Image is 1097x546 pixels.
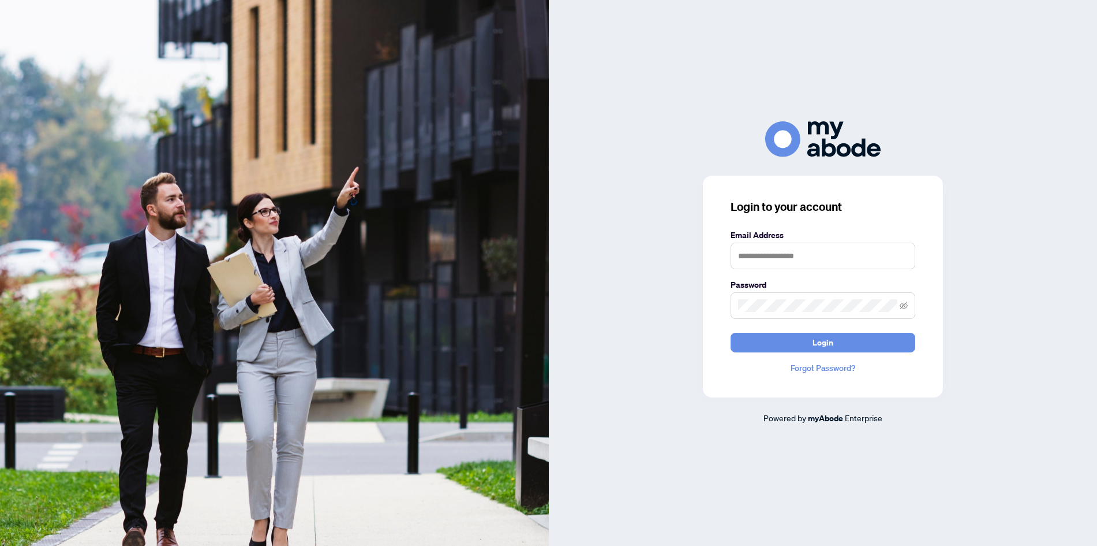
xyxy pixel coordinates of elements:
label: Email Address [731,229,915,242]
a: myAbode [808,412,843,425]
button: Login [731,333,915,352]
span: Enterprise [845,413,882,423]
span: Powered by [763,413,806,423]
span: eye-invisible [900,302,908,310]
label: Password [731,278,915,291]
h3: Login to your account [731,199,915,215]
span: Login [813,333,833,352]
img: ma-logo [765,121,881,157]
a: Forgot Password? [731,362,915,374]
